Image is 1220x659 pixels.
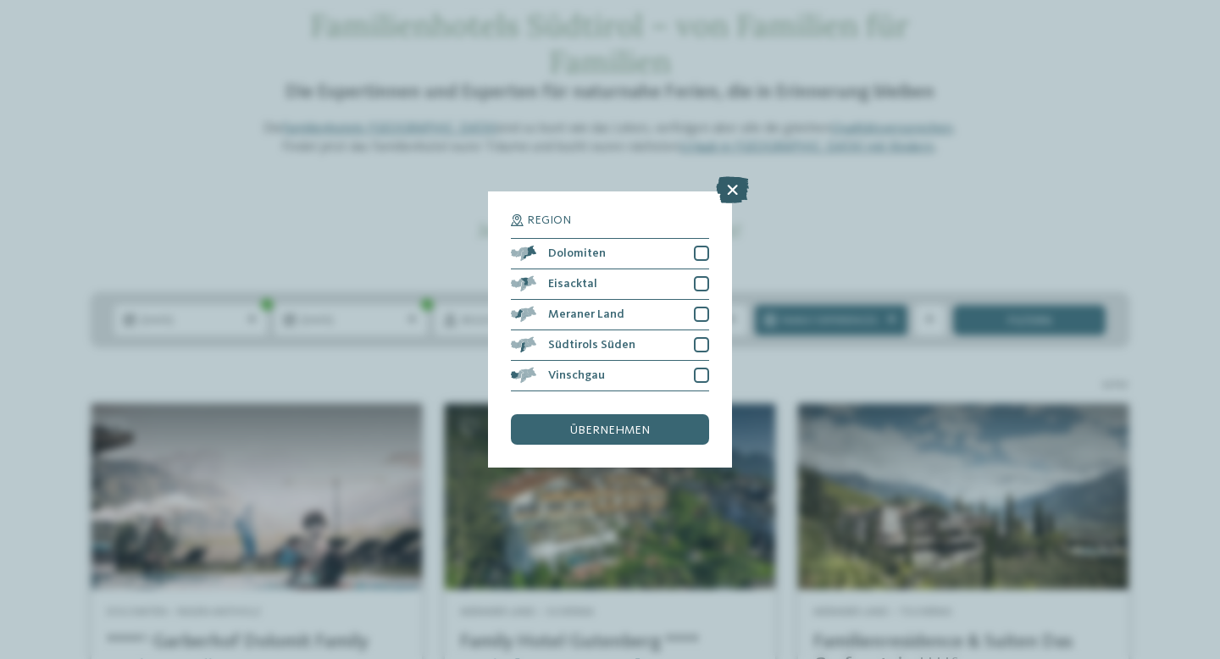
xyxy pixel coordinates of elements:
[527,214,571,226] span: Region
[548,247,606,259] span: Dolomiten
[548,308,624,320] span: Meraner Land
[548,278,597,290] span: Eisacktal
[548,339,635,351] span: Südtirols Süden
[570,424,650,436] span: übernehmen
[548,369,605,381] span: Vinschgau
